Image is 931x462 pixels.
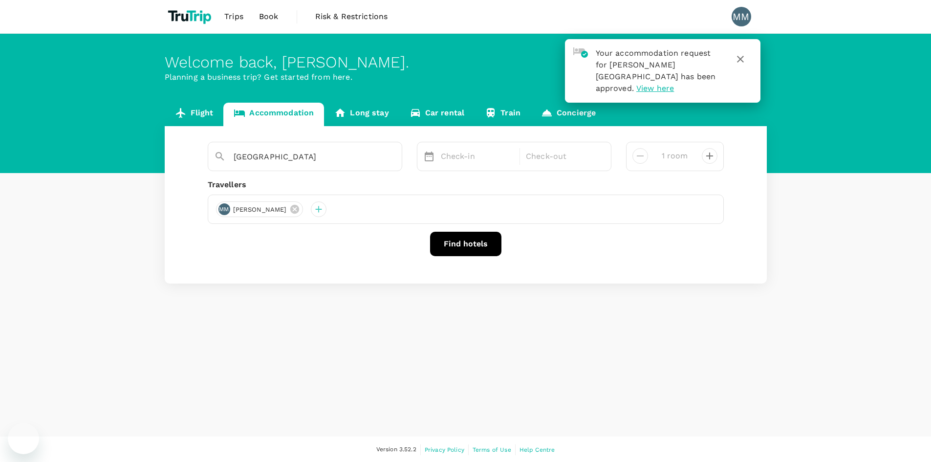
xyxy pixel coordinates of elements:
div: MM[PERSON_NAME] [216,201,303,217]
span: Terms of Use [473,446,511,453]
a: Long stay [324,103,399,126]
button: decrease [702,148,717,164]
span: Trips [224,11,243,22]
span: Help Centre [520,446,555,453]
a: Terms of Use [473,444,511,455]
button: Find hotels [430,232,501,256]
img: hotel-approved [573,47,588,58]
span: Risk & Restrictions [315,11,388,22]
p: Planning a business trip? Get started from here. [165,71,767,83]
div: Welcome back , [PERSON_NAME] . [165,53,767,71]
div: MM [218,203,230,215]
p: Check-in [441,151,514,162]
a: Concierge [531,103,606,126]
button: Open [395,156,397,158]
input: Search cities, hotels, work locations [234,149,368,164]
a: Car rental [399,103,475,126]
iframe: Button to launch messaging window [8,423,39,454]
a: Accommodation [223,103,324,126]
div: MM [732,7,751,26]
span: [PERSON_NAME] [227,205,293,215]
a: Train [475,103,531,126]
span: Version 3.52.2 [376,445,416,455]
a: Privacy Policy [425,444,464,455]
div: Travellers [208,179,724,191]
span: Privacy Policy [425,446,464,453]
span: Your accommodation request for [PERSON_NAME][GEOGRAPHIC_DATA] has been approved. [596,48,716,93]
p: Check-out [526,151,599,162]
img: TruTrip logo [165,6,217,27]
input: Add rooms [656,148,694,164]
span: Book [259,11,279,22]
span: View here [636,84,674,93]
a: Help Centre [520,444,555,455]
a: Flight [165,103,224,126]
